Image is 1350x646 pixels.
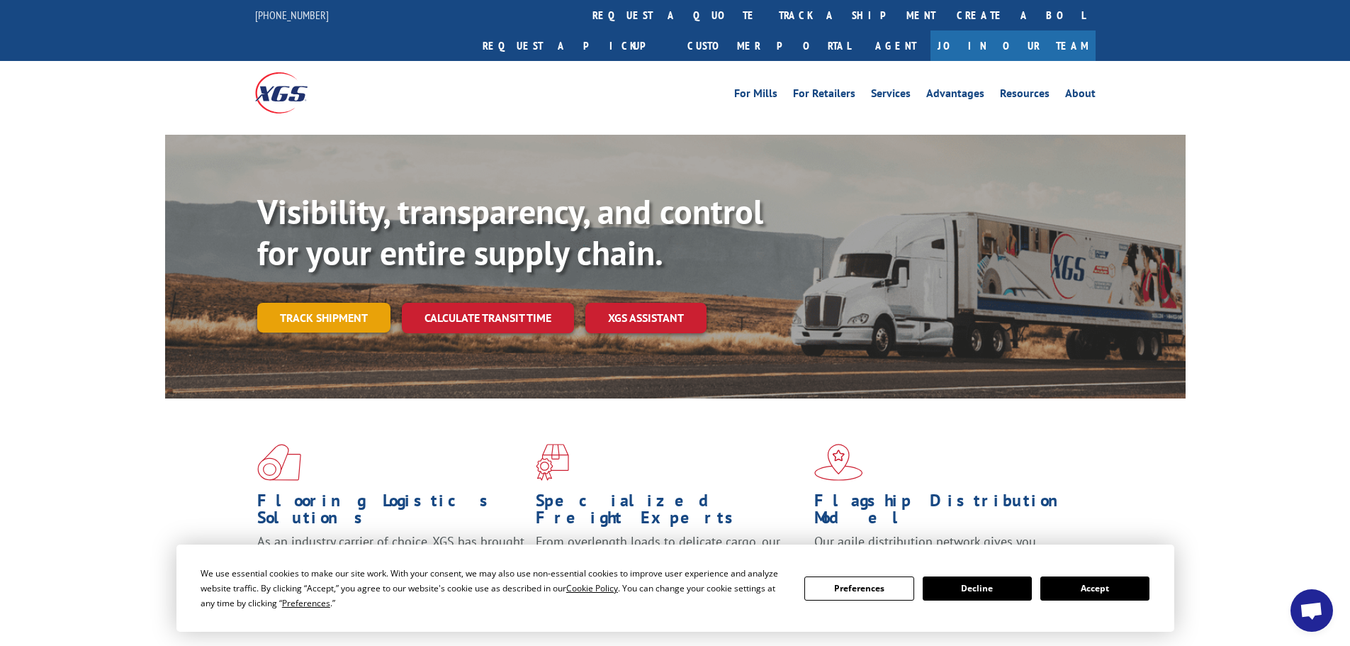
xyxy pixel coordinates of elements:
a: Calculate transit time [402,303,574,333]
a: Request a pickup [472,30,677,61]
span: Preferences [282,597,330,609]
a: Advantages [926,88,984,104]
b: Visibility, transparency, and control for your entire supply chain. [257,189,763,274]
h1: Specialized Freight Experts [536,492,804,533]
a: [PHONE_NUMBER] [255,8,329,22]
a: Resources [1000,88,1050,104]
p: From overlength loads to delicate cargo, our experienced staff knows the best way to move your fr... [536,533,804,596]
button: Preferences [804,577,913,601]
div: Open chat [1290,589,1333,632]
button: Decline [923,577,1032,601]
a: Customer Portal [677,30,861,61]
a: Track shipment [257,303,390,333]
div: Cookie Consent Prompt [176,545,1174,632]
span: As an industry carrier of choice, XGS has brought innovation and dedication to flooring logistics... [257,533,524,584]
h1: Flagship Distribution Model [814,492,1082,533]
a: About [1065,88,1096,104]
img: xgs-icon-total-supply-chain-intelligence-red [257,444,301,481]
a: For Mills [734,88,777,104]
img: xgs-icon-flagship-distribution-model-red [814,444,863,481]
div: We use essential cookies to make our site work. With your consent, we may also use non-essential ... [201,566,787,611]
a: Services [871,88,911,104]
a: For Retailers [793,88,855,104]
a: XGS ASSISTANT [585,303,707,333]
img: xgs-icon-focused-on-flooring-red [536,444,569,481]
a: Join Our Team [930,30,1096,61]
h1: Flooring Logistics Solutions [257,492,525,533]
button: Accept [1040,577,1149,601]
span: Our agile distribution network gives you nationwide inventory management on demand. [814,533,1075,567]
span: Cookie Policy [566,582,618,594]
a: Agent [861,30,930,61]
